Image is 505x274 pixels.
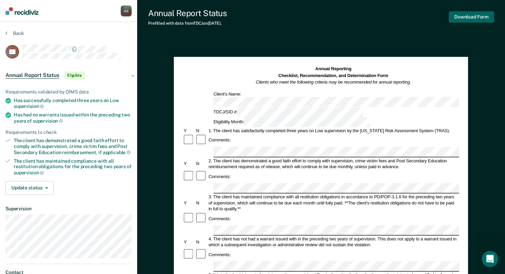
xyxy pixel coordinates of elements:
button: AS [121,5,132,16]
span: Annual Report Status [5,72,59,79]
em: Clients who meet the following criteria may be recommended for annual reporting. [256,80,411,85]
div: Y [183,128,195,134]
button: Download Form [449,11,494,23]
span: Eligible [65,72,84,79]
div: N [195,200,207,206]
button: Update status [5,181,54,195]
span: supervision [33,118,63,124]
div: The client has maintained compliance with all restitution obligations for the preceding two years of [14,158,132,176]
iframe: Intercom live chat [482,251,498,267]
div: Comments: [208,252,232,258]
div: Y [183,200,195,206]
strong: Annual Reporting [315,66,351,71]
dt: Supervision [5,206,132,212]
div: 2. The client has demonstrated a good faith effort to comply with supervision, crime victim fees ... [208,158,459,170]
img: Recidiviz [5,7,38,15]
span: supervision [14,170,44,175]
div: N [195,239,207,245]
strong: Checklist, Recommendation, and Determination Form [278,73,388,78]
div: N [195,161,207,167]
div: Eligibility Month: [213,117,371,127]
div: Comments: [208,137,232,143]
span: applicable [103,150,131,155]
div: 3. The client has maintained compliance with all restitution obligations in accordance to PD/POP-... [208,194,459,212]
div: Y [183,161,195,167]
div: Has had no warrants issued within the preceding two years of [14,112,132,124]
div: A S [121,5,132,16]
div: Comments: [208,173,232,179]
div: 4. The client has not had a warrant issued with in the preceding two years of supervision. This d... [208,236,459,248]
div: Requirements to check [5,129,132,135]
div: TDCJ/SID #: [213,107,364,117]
div: N [195,128,207,134]
div: The client has demonstrated a good faith effort to comply with supervision, crime victim fees and... [14,138,132,155]
div: Requirements validated by OIMS data [5,89,132,95]
span: supervision [14,103,44,109]
div: Comments: [208,215,232,221]
div: Has successfully completed three years on Low [14,98,132,109]
div: Annual Report Status [148,8,227,18]
div: Prefilled with data from TDCJ on [DATE] . [148,21,227,26]
div: 1. The client has satisfactorily completed three years on Low supervision by the [US_STATE] Risk ... [208,128,459,134]
div: Y [183,239,195,245]
button: Back [5,30,24,36]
